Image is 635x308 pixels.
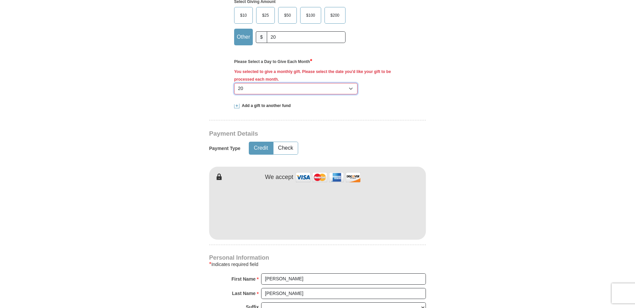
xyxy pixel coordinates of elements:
[303,10,319,20] span: $100
[327,10,343,20] span: $200
[209,255,426,260] h4: Personal Information
[267,31,346,43] input: Other Amount
[231,274,255,284] strong: First Name
[234,69,391,82] span: You selected to give a monthly gift. Please select the date you'd like your gift to be processed ...
[234,29,252,45] label: Other
[209,130,379,138] h3: Payment Details
[256,31,267,43] span: $
[295,170,362,184] img: credit cards accepted
[281,10,294,20] span: $50
[273,142,298,154] button: Check
[237,10,250,20] span: $10
[232,289,256,298] strong: Last Name
[234,59,312,64] strong: Please Select a Day to Give Each Month
[209,146,240,151] h5: Payment Type
[265,174,293,181] h4: We accept
[209,260,426,268] div: Indicates required field
[259,10,272,20] span: $25
[239,103,291,109] span: Add a gift to another fund
[249,142,273,154] button: Credit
